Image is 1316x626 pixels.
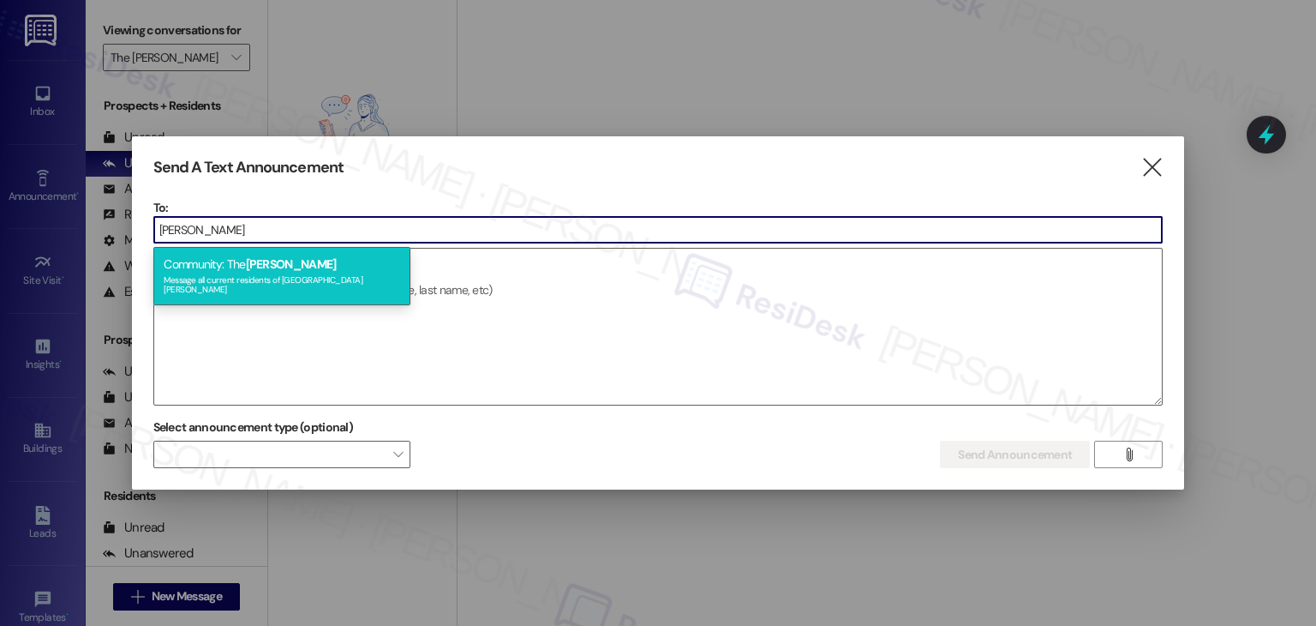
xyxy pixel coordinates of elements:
[153,158,344,178] h3: Send A Text Announcement
[164,271,400,295] div: Message all current residents of [GEOGRAPHIC_DATA][PERSON_NAME]
[154,217,1163,243] input: Type to select the units, buildings, or communities you want to message. (e.g. 'Unit 1A', 'Buildi...
[153,414,354,441] label: Select announcement type (optional)
[1140,159,1163,177] i: 
[153,247,410,305] div: Community: The
[940,441,1090,468] button: Send Announcement
[246,256,337,272] span: [PERSON_NAME]
[153,199,1163,216] p: To:
[958,446,1072,464] span: Send Announcement
[1122,448,1135,461] i: 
